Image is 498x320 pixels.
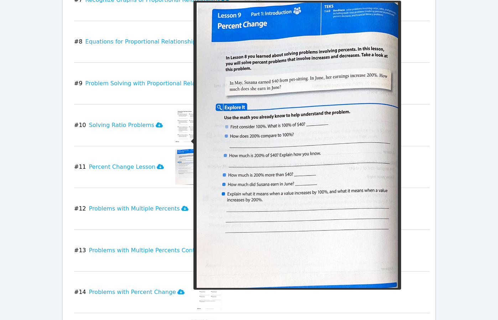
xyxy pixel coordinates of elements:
[200,191,227,227] img: Problems with Multiple Percents
[74,274,190,310] button: #14Problems with Percent Change
[74,149,170,185] button: #11Percent Change Lesson
[74,37,83,46] span: # 8
[74,191,194,227] button: #12Problems with Multiple Percents
[89,121,163,129] h3: Solving Ratio Problems
[74,24,235,60] button: #8Equations for Proportional Relationships Lesson
[196,274,223,310] img: Problems with Percent Change
[231,233,258,268] img: Problems with Multiple Percents Continued
[89,204,188,213] h3: Problems with Multiple Percents
[89,246,219,255] h3: Problems with Multiple Percents Continued
[74,204,86,213] span: # 12
[74,121,86,129] span: # 10
[74,66,257,101] button: #9Problem Solving with Proportional Relationships Lesson
[74,107,168,143] button: #10Solving Ratio Problems
[85,37,229,46] h3: Equations for Proportional Relationships Lesson
[85,79,251,88] h3: Problem Solving with Proportional Relationships Lesson
[240,24,266,60] img: Equations for Proportional Relationships Lesson
[89,288,185,296] h3: Problems with Percent Change
[74,246,86,255] span: # 13
[174,107,202,143] img: Solving Ratio Problems
[175,149,201,185] img: Percent Change Lesson
[89,163,164,171] h3: Percent Change Lesson
[74,79,83,88] span: # 9
[74,288,86,296] span: # 14
[74,163,86,171] span: # 11
[263,66,288,101] img: Problem Solving with Proportional Relationships Lesson
[74,233,225,268] button: #13Problems with Multiple Percents Continued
